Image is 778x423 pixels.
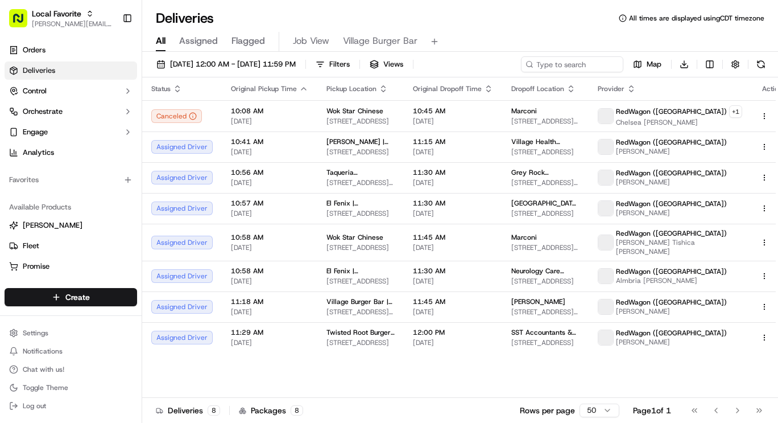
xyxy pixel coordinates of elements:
[616,199,727,208] span: RedWagon ([GEOGRAPHIC_DATA])
[9,220,133,231] a: [PERSON_NAME]
[23,65,55,76] span: Deliveries
[156,9,214,27] h1: Deliveries
[9,261,133,272] a: Promise
[231,84,297,93] span: Original Pickup Time
[413,307,493,317] span: [DATE]
[23,328,48,338] span: Settings
[32,19,113,28] button: [PERSON_NAME][EMAIL_ADDRESS][PERSON_NAME][DOMAIN_NAME]
[23,261,49,272] span: Promise
[23,106,63,117] span: Orchestrate
[5,362,137,377] button: Chat with us!
[23,347,63,356] span: Notifications
[511,338,580,347] span: [STREET_ADDRESS]
[151,56,301,72] button: [DATE] 12:00 AM - [DATE] 11:59 PM
[5,143,137,162] a: Analytics
[413,328,493,337] span: 12:00 PM
[23,241,39,251] span: Fleet
[616,276,727,285] span: Almbria [PERSON_NAME]
[23,86,47,96] span: Control
[231,277,308,286] span: [DATE]
[5,343,137,359] button: Notifications
[231,34,265,48] span: Flagged
[326,168,395,177] span: Taqueria [GEOGRAPHIC_DATA] | [GEOGRAPHIC_DATA]
[413,178,493,187] span: [DATE]
[326,106,383,116] span: Wok Star Chinese
[511,307,580,317] span: [STREET_ADDRESS][PERSON_NAME]
[5,237,137,255] button: Fleet
[231,233,308,242] span: 10:58 AM
[5,123,137,141] button: Engage
[151,109,202,123] button: Canceled
[326,277,395,286] span: [STREET_ADDRESS]
[231,328,308,337] span: 11:29 AM
[511,233,537,242] span: Marconi
[753,56,769,72] button: Refresh
[23,220,82,231] span: [PERSON_NAME]
[329,59,350,69] span: Filters
[231,307,308,317] span: [DATE]
[511,84,564,93] span: Dropoff Location
[231,266,308,276] span: 10:58 AM
[511,209,580,218] span: [STREET_ADDRESS]
[511,277,580,286] span: [STREET_ADDRESS]
[413,147,493,157] span: [DATE]
[326,233,383,242] span: Wok Star Chinese
[231,168,308,177] span: 10:56 AM
[231,243,308,252] span: [DATE]
[5,41,137,59] a: Orders
[326,84,376,93] span: Pickup Location
[5,325,137,341] button: Settings
[511,328,580,337] span: SST Accountants & Consultants
[629,14,764,23] span: All times are displayed using CDT timezone
[151,84,171,93] span: Status
[647,59,661,69] span: Map
[231,209,308,218] span: [DATE]
[413,106,493,116] span: 10:45 AM
[326,297,395,306] span: Village Burger Bar | [GEOGRAPHIC_DATA]
[326,209,395,218] span: [STREET_ADDRESS]
[413,117,493,126] span: [DATE]
[179,34,218,48] span: Assigned
[5,288,137,306] button: Create
[616,238,742,256] span: [PERSON_NAME] Tishica [PERSON_NAME]
[156,34,165,48] span: All
[239,405,303,416] div: Packages
[231,199,308,208] span: 10:57 AM
[511,147,580,157] span: [STREET_ADDRESS]
[231,106,308,116] span: 10:08 AM
[231,137,308,146] span: 10:41 AM
[628,56,667,72] button: Map
[383,59,403,69] span: Views
[413,84,482,93] span: Original Dropoff Time
[511,199,580,208] span: [GEOGRAPHIC_DATA][US_STATE][MEDICAL_DATA] [PERSON_NAME]
[511,243,580,252] span: [STREET_ADDRESS][PERSON_NAME]
[231,178,308,187] span: [DATE]
[32,8,81,19] button: Local Favorite
[413,137,493,146] span: 11:15 AM
[616,338,727,347] span: [PERSON_NAME]
[231,117,308,126] span: [DATE]
[413,233,493,242] span: 11:45 AM
[511,137,580,146] span: Village Health Partners
[413,277,493,286] span: [DATE]
[326,328,395,337] span: Twisted Root Burger | Carrollton
[326,199,395,208] span: El Fenix | [GEOGRAPHIC_DATA]
[23,365,64,374] span: Chat with us!
[293,34,329,48] span: Job View
[616,298,727,307] span: RedWagon ([GEOGRAPHIC_DATA])
[23,401,46,410] span: Log out
[5,5,118,32] button: Local Favorite[PERSON_NAME][EMAIL_ADDRESS][PERSON_NAME][DOMAIN_NAME]
[616,178,727,187] span: [PERSON_NAME]
[633,405,671,416] div: Page 1 of 1
[326,266,395,276] span: El Fenix | Waxahachie
[511,117,580,126] span: [STREET_ADDRESS][PERSON_NAME]
[326,338,395,347] span: [STREET_ADDRESS]
[326,147,395,157] span: [STREET_ADDRESS]
[616,118,742,127] span: Chelsea [PERSON_NAME]
[616,138,727,147] span: RedWagon ([GEOGRAPHIC_DATA])
[231,297,308,306] span: 11:18 AM
[413,199,493,208] span: 11:30 AM
[521,56,623,72] input: Type to search
[156,405,220,416] div: Deliveries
